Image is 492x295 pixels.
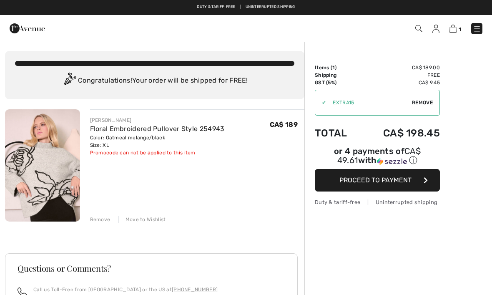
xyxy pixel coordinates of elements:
div: [PERSON_NAME] [90,116,225,124]
div: or 4 payments of with [315,147,440,166]
div: Promocode can not be applied to this item [90,149,225,156]
input: Promo code [326,90,412,115]
td: Total [315,119,360,147]
img: Congratulation2.svg [61,73,78,89]
span: CA$ 49.61 [337,146,421,165]
img: Shopping Bag [449,25,457,33]
div: Congratulations! Your order will be shipped for FREE! [15,73,294,89]
td: GST (5%) [315,79,360,86]
img: Floral Embroidered Pullover Style 254943 [5,109,80,222]
a: Floral Embroidered Pullover Style 254943 [90,125,225,133]
td: CA$ 198.45 [360,119,440,147]
h3: Questions or Comments? [18,264,285,272]
p: Call us Toll-Free from [GEOGRAPHIC_DATA] or the US at [33,286,218,293]
img: 1ère Avenue [10,20,45,37]
span: Proceed to Payment [339,176,412,184]
img: My Info [432,25,439,33]
a: [PHONE_NUMBER] [172,287,218,292]
td: Items ( ) [315,64,360,71]
td: Free [360,71,440,79]
span: Remove [412,99,433,106]
td: Shipping [315,71,360,79]
div: Remove [90,216,110,223]
img: Search [415,25,422,32]
td: CA$ 189.00 [360,64,440,71]
span: CA$ 189 [270,121,298,129]
div: Duty & tariff-free | Uninterrupted shipping [315,198,440,206]
a: 1 [449,23,461,33]
td: CA$ 9.45 [360,79,440,86]
img: Menu [473,25,481,33]
div: ✔ [315,99,326,106]
img: Sezzle [377,158,407,165]
div: Color: Oatmeal melange/black Size: XL [90,134,225,149]
span: 1 [459,26,461,33]
button: Proceed to Payment [315,169,440,192]
a: 1ère Avenue [10,24,45,32]
div: Move to Wishlist [118,216,166,223]
span: 1 [332,65,335,71]
div: or 4 payments ofCA$ 49.61withSezzle Click to learn more about Sezzle [315,147,440,169]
